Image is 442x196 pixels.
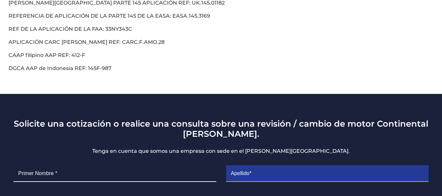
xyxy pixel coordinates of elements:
[9,13,210,19] span: REFERENCIA DE APLICACIÓN DE LA PARTE 145 DE LA EASA: EASA.145.3169
[13,166,216,182] input: Primer Nombre *
[9,65,112,71] span: DGCA AAP de Indonesia REF: 145F-987
[9,147,434,155] p: Tenga en cuenta que somos una empresa con sede en el [PERSON_NAME][GEOGRAPHIC_DATA].
[9,52,85,58] span: CAAP filipino AAP REF: 412-F
[9,26,132,32] span: REF DE LA APLICACIÓN DE LA FAA: 33NY343C
[9,118,434,139] h3: Solicite una cotización o realice una consulta sobre una revisión / cambio de motor Continental [...
[9,39,165,45] span: APLICACIÓN CARC [PERSON_NAME] REF: CARC.F.AMO.28
[226,166,429,182] input: Apellido*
